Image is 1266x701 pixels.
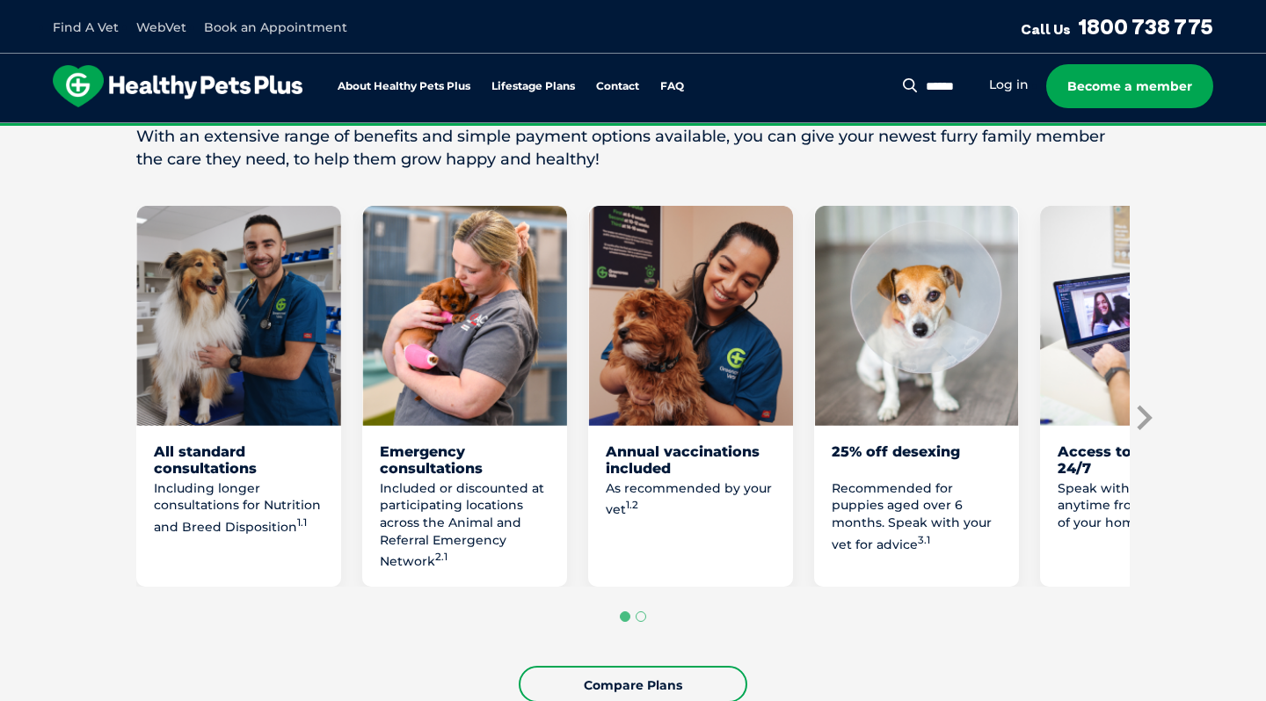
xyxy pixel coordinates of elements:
[596,81,639,92] a: Contact
[338,81,470,92] a: About Healthy Pets Plus
[154,443,324,477] div: All standard consultations
[297,516,307,529] sup: 1.1
[136,206,341,587] li: 1 of 8
[1040,206,1245,587] li: 5 of 8
[380,443,549,477] div: Emergency consultations
[136,19,186,35] a: WebVet
[606,443,775,477] div: Annual vaccinations included
[814,206,1019,587] li: 4 of 8
[435,551,447,563] sup: 2.1
[588,206,793,587] li: 3 of 8
[53,65,302,107] img: hpp-logo
[832,443,1001,477] div: 25% off desexing
[620,611,630,622] button: Go to page 1
[636,611,646,622] button: Go to page 2
[1058,480,1227,532] p: Speak with a qualified vet anytime from the comfort of your home
[1046,64,1213,108] a: Become a member
[204,19,347,35] a: Book an Appointment
[1021,20,1071,38] span: Call Us
[305,123,962,139] span: Proactive, preventative wellness program designed to keep your pet healthier and happier for longer
[53,19,119,35] a: Find A Vet
[899,77,921,94] button: Search
[660,81,684,92] a: FAQ
[136,126,1130,170] p: With an extensive range of benefits and simple payment options available, you can give your newes...
[626,499,638,511] sup: 1.2
[989,77,1029,93] a: Log in
[918,534,930,546] sup: 3.1
[606,480,775,519] p: As recommended by your vet
[136,609,1130,624] ul: Select a slide to show
[1021,13,1213,40] a: Call Us1800 738 775
[832,480,1001,553] p: Recommended for puppies aged over 6 months. Speak with your vet for advice
[1058,443,1227,477] div: Access to WebVet 24/7
[380,480,549,571] p: Included or discounted at participating locations across the Animal and Referral Emergency Network
[362,206,567,587] li: 2 of 8
[154,480,324,536] p: Including longer consultations for Nutrition and Breed Disposition
[491,81,575,92] a: Lifestage Plans
[1130,405,1156,431] button: Next slide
